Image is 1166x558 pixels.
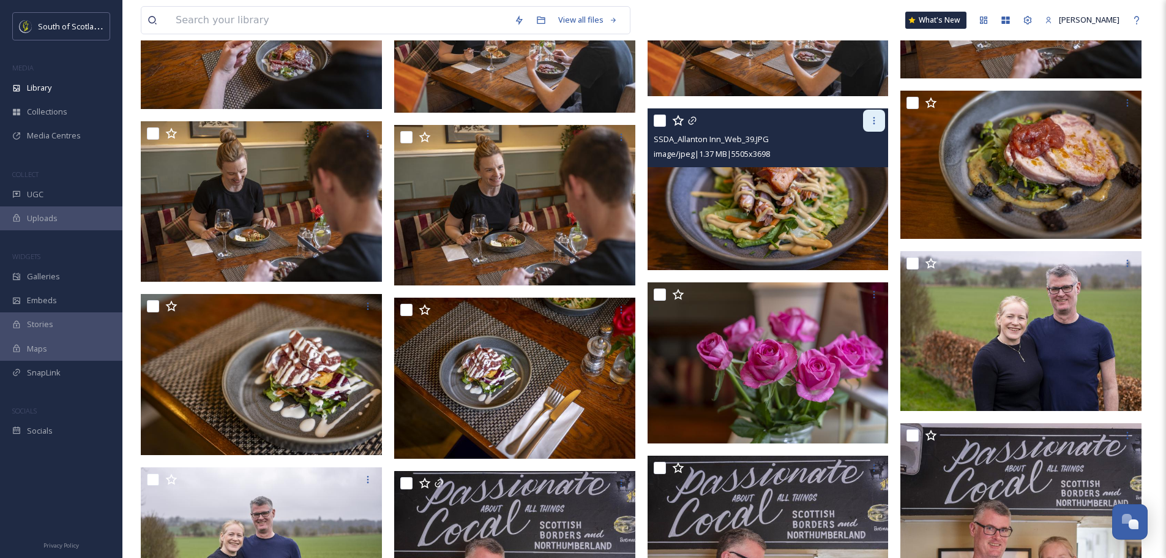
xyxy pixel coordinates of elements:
img: SSDA_Allanton Inn_Web_39.JPG [648,108,889,271]
span: Stories [27,319,53,330]
img: SSDA_Allanton Inn_Web_40.JPG [394,125,635,285]
span: WIDGETS [12,252,40,261]
input: Search your library [170,7,508,34]
span: Socials [27,425,53,437]
span: Privacy Policy [43,541,79,549]
span: Library [27,82,51,94]
span: Galleries [27,271,60,282]
span: image/jpeg | 1.37 MB | 5505 x 3698 [654,148,770,159]
img: SSDA_Allanton Inn_Web_38.JPG [900,91,1142,239]
span: UGC [27,189,43,200]
img: SSDA_Allanton Inn_Web_35.JPG [648,282,889,443]
span: Uploads [27,213,58,224]
span: Collections [27,106,67,118]
span: South of Scotland Destination Alliance [38,20,178,32]
img: images.jpeg [20,20,32,32]
img: SSDA_Allanton Inn_Web_41.JPG [141,121,382,282]
a: Privacy Policy [43,537,79,552]
span: Media Centres [27,130,81,141]
span: SSDA_Allanton Inn_Web_39.JPG [654,134,769,145]
img: SSDA_Allanton Inn_Web_37.JPG [141,294,382,454]
span: SnapLink [27,367,61,379]
span: COLLECT [12,170,39,179]
img: SSDA_Allanton Inn_Web_34.JPG [900,251,1142,411]
span: [PERSON_NAME] [1059,14,1119,25]
span: MEDIA [12,63,34,72]
a: [PERSON_NAME] [1039,8,1126,32]
a: What's New [905,12,966,29]
img: SSDA_Allanton Inn_Web_36.JPG [394,298,635,458]
a: View all files [552,8,624,32]
span: Embeds [27,295,57,306]
span: Maps [27,343,47,355]
span: SOCIALS [12,406,37,415]
button: Open Chat [1112,504,1148,540]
